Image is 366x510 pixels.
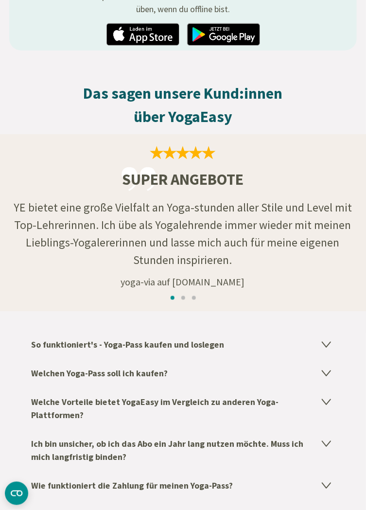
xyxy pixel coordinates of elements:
img: app_appstore_de.png [106,23,179,46]
img: app_googleplay_de.png [187,23,260,46]
h4: Wie funktioniert die Zahlung für meinen Yoga-Pass? [31,472,335,500]
h4: Welchen Yoga-Pass soll ich kaufen? [31,359,335,388]
button: CMP-Widget öffnen [5,482,28,505]
h4: Welche Vorteile bietet YogaEasy im Vergleich zu anderen Yoga-Plattformen? [31,388,335,430]
h4: Ich bin unsicher, ob ich das Abo ein Jahr lang nutzen möchte. Muss ich mich langfristig binden? [31,430,335,472]
h4: So funktioniert's - Yoga-Pass kaufen und loslegen [31,331,335,359]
